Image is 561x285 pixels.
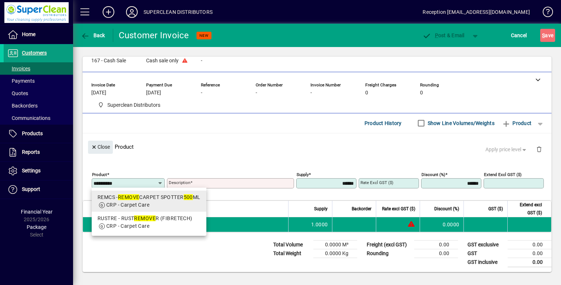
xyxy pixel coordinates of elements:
a: Knowledge Base [537,1,552,25]
em: REMOVE [118,194,140,200]
span: CRP - Carpet Care [106,202,149,208]
td: GST exclusive [464,240,508,249]
span: - [201,90,202,96]
a: Communications [4,112,73,124]
span: 0 [420,90,423,96]
span: Backorder [352,205,371,213]
td: 0.00 [414,240,458,249]
td: Total Weight [270,249,313,258]
button: Profile [120,5,144,19]
span: 0 [365,90,368,96]
a: Home [4,26,73,44]
span: Close [91,141,110,153]
button: Cancel [509,29,529,42]
td: 0.00 [414,249,458,258]
button: Save [540,29,555,42]
button: Back [79,29,107,42]
span: Superclean Distributors [95,101,163,110]
span: Supply [314,205,328,213]
mat-option: RUSTRE - RUST REMOVER (FIBRETECH) [92,212,206,233]
span: Customers [22,50,47,56]
span: 1.0000 [311,221,328,228]
span: 167 - Cash Sale [91,58,126,64]
div: RUSTRE - RUST R (FIBRETECH) [98,215,201,222]
span: - [256,90,257,96]
td: 0.0000 [420,217,463,232]
span: [DATE] [146,90,161,96]
button: Product History [362,117,405,130]
app-page-header-button: Delete [530,146,548,152]
td: 0.00 [508,240,552,249]
a: Support [4,180,73,199]
span: CRP - Carpet Care [106,223,149,229]
span: Payments [7,78,35,84]
span: Back [81,32,105,38]
div: Product [83,133,552,160]
td: 0.0000 M³ [313,240,357,249]
span: P [435,32,438,38]
a: Products [4,125,73,143]
td: GST [464,249,508,258]
span: Discount (%) [434,205,459,213]
span: Invoices [7,66,30,71]
span: GST ($) [488,205,503,213]
td: 0.00 [508,249,552,258]
mat-label: Product [92,172,107,177]
mat-label: Supply [297,172,309,177]
button: Delete [530,141,548,158]
span: NEW [199,33,209,38]
span: Settings [22,168,41,173]
span: Extend excl GST ($) [512,201,542,217]
td: 0.00 [508,258,552,267]
mat-option: REMCS - REMOVE CARPET SPOTTER 500ML [92,191,206,212]
span: S [542,32,545,38]
div: SUPERCLEAN DISTRIBUTORS [144,6,213,18]
a: Quotes [4,87,73,99]
span: Apply price level [485,146,528,153]
td: 0.0000 Kg [313,249,357,258]
span: Cancel [511,30,527,41]
a: Payments [4,75,73,87]
label: Show Line Volumes/Weights [426,120,495,127]
span: Financial Year [21,209,53,215]
a: Invoices [4,62,73,75]
span: ave [542,30,553,41]
mat-label: Description [169,180,190,185]
app-page-header-button: Close [86,144,115,150]
span: Cash sale only [146,58,179,64]
mat-label: Discount (%) [421,172,445,177]
button: Add [97,5,120,19]
mat-label: Rate excl GST ($) [360,180,393,185]
button: Close [88,141,113,154]
div: Reception [EMAIL_ADDRESS][DOMAIN_NAME] [423,6,530,18]
div: Customer Invoice [119,30,189,41]
span: Support [22,186,40,192]
td: Rounding [363,249,414,258]
div: REMCS - CARPET SPOTTER ML [98,194,201,201]
span: Communications [7,115,50,121]
span: - [310,90,312,96]
em: REMOVE [134,215,156,221]
span: Quotes [7,90,28,96]
a: Reports [4,143,73,161]
span: [DATE] [91,90,106,96]
button: Post & Email [419,29,468,42]
button: Apply price level [482,143,531,156]
span: Package [27,224,46,230]
span: Products [22,130,43,136]
span: Superclean Distributors [107,101,160,109]
td: Freight (excl GST) [363,240,414,249]
app-page-header-button: Back [73,29,113,42]
span: ost & Email [422,32,465,38]
em: 500 [184,194,193,200]
mat-label: Extend excl GST ($) [484,172,522,177]
span: Home [22,31,35,37]
span: Product History [365,117,402,129]
a: Backorders [4,99,73,112]
a: Settings [4,162,73,180]
td: GST inclusive [464,258,508,267]
span: Backorders [7,103,38,109]
span: - [201,58,202,64]
td: Total Volume [270,240,313,249]
span: Reports [22,149,40,155]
